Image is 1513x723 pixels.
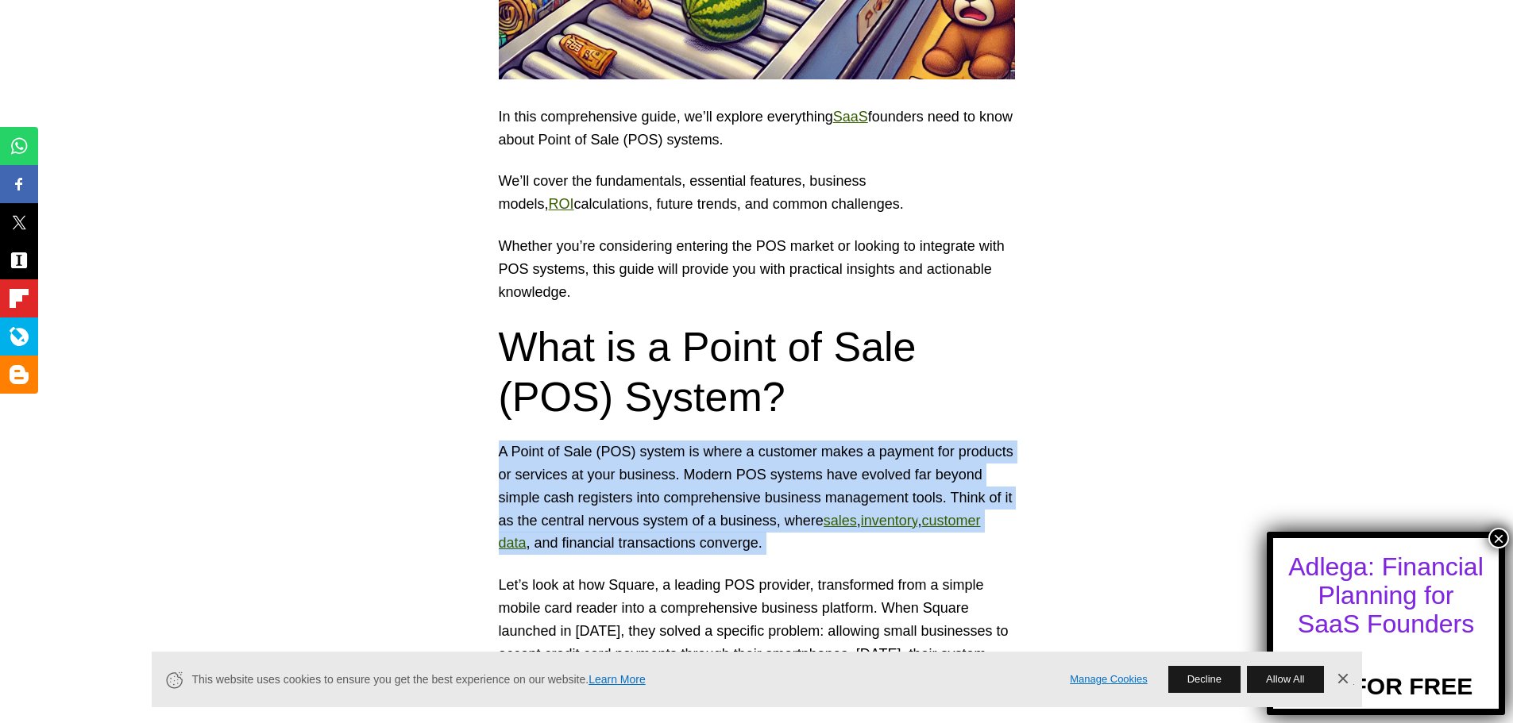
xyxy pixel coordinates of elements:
[1070,671,1148,688] a: Manage Cookies
[499,440,1015,555] p: A Point of Sale (POS) system is where a customer makes a payment for products or services at your...
[499,322,1015,421] h2: What is a Point of Sale (POS) System?
[164,670,184,690] svg: Cookie Icon
[1168,666,1241,693] button: Decline
[1287,552,1484,638] div: Adlega: Financial Planning for SaaS Founders
[861,513,918,529] a: inventory
[499,106,1015,152] p: In this comprehensive guide, we’ll explore everything founders need to know about Point of Sale (...
[499,170,1015,216] p: We’ll cover the fundamentals, essential features, business models, calculations, future trends, a...
[833,109,868,125] a: SaaS
[499,574,1015,711] p: Let’s look at how Square, a leading POS provider, transformed from a simple mobile card reader in...
[1299,646,1472,700] a: TRY FOR FREE
[549,196,574,212] a: ROI
[824,513,857,529] a: sales
[1488,528,1509,548] button: Close
[1247,666,1323,693] button: Allow All
[589,673,646,686] a: Learn More
[499,235,1015,303] p: Whether you’re considering entering the POS market or looking to integrate with POS systems, this...
[1330,667,1354,691] a: Dismiss Banner
[192,671,1048,688] span: This website uses cookies to ensure you get the best experience on our website.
